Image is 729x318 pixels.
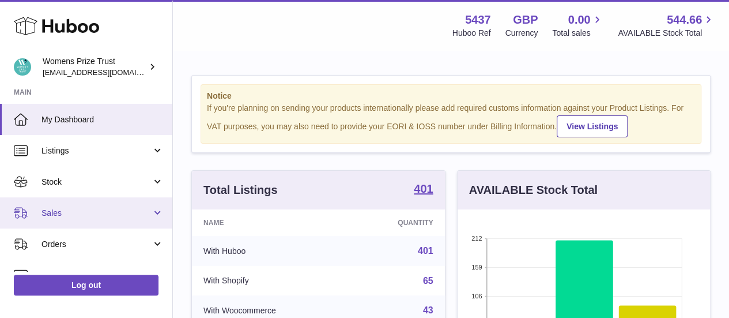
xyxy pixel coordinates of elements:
[552,12,603,39] a: 0.00 Total sales
[41,177,152,188] span: Stock
[414,183,433,194] strong: 401
[465,12,491,28] strong: 5437
[568,12,591,28] span: 0.00
[423,276,433,286] a: 65
[192,209,349,236] th: Name
[41,145,152,156] span: Listings
[471,293,482,300] text: 106
[618,28,715,39] span: AVAILABLE Stock Total
[207,103,695,137] div: If you're planning on sending your products internationally please add required customs informati...
[469,182,598,198] h3: AVAILABLE Stock Total
[41,239,152,250] span: Orders
[557,115,628,137] a: View Listings
[667,12,702,28] span: 544.66
[505,28,538,39] div: Currency
[423,305,433,315] a: 43
[452,28,491,39] div: Huboo Ref
[618,12,715,39] a: 544.66 AVAILABLE Stock Total
[203,182,278,198] h3: Total Listings
[14,275,158,295] a: Log out
[349,209,444,236] th: Quantity
[471,264,482,271] text: 159
[14,58,31,76] img: info@womensprizeforfiction.co.uk
[471,235,482,242] text: 212
[207,91,695,102] strong: Notice
[41,114,164,125] span: My Dashboard
[43,56,146,78] div: Womens Prize Trust
[414,183,433,197] a: 401
[41,208,152,219] span: Sales
[513,12,538,28] strong: GBP
[552,28,603,39] span: Total sales
[192,236,349,266] td: With Huboo
[41,270,164,281] span: Usage
[192,266,349,296] td: With Shopify
[418,246,433,256] a: 401
[43,68,169,77] span: [EMAIL_ADDRESS][DOMAIN_NAME]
